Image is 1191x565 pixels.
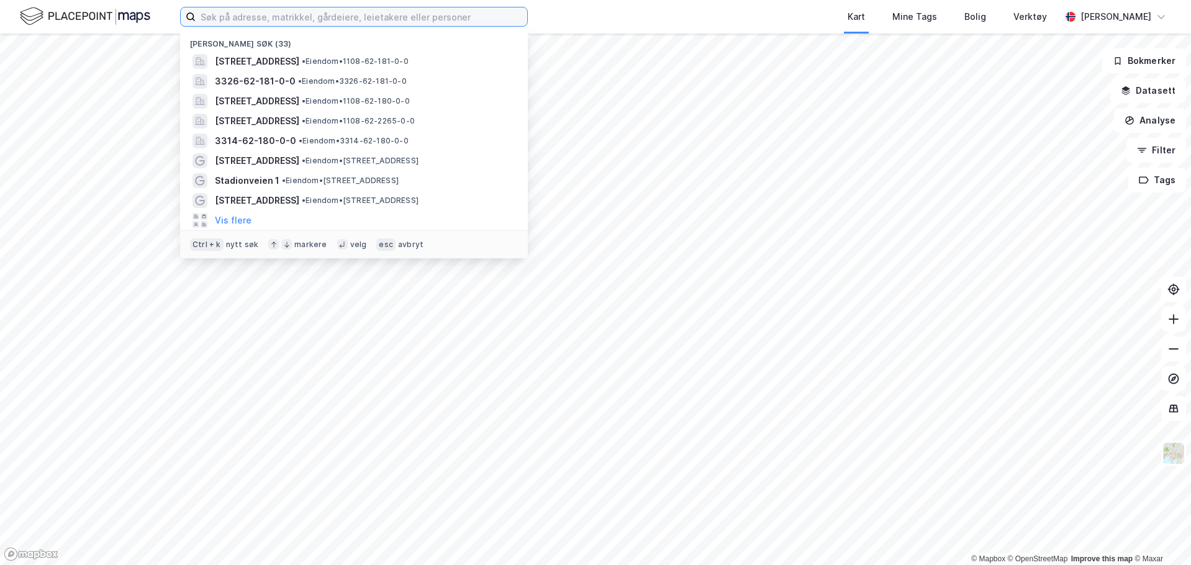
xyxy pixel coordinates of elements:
[215,213,251,228] button: Vis flere
[282,176,399,186] span: Eiendom • [STREET_ADDRESS]
[1126,138,1186,163] button: Filter
[1114,108,1186,133] button: Analyse
[196,7,527,26] input: Søk på adresse, matrikkel, gårdeiere, leietakere eller personer
[302,56,306,66] span: •
[190,238,224,251] div: Ctrl + k
[302,156,306,165] span: •
[215,173,279,188] span: Stadionveien 1
[282,176,286,185] span: •
[302,116,306,125] span: •
[376,238,396,251] div: esc
[1128,168,1186,192] button: Tags
[302,116,415,126] span: Eiendom • 1108-62-2265-0-0
[1129,505,1191,565] iframe: Chat Widget
[4,547,58,561] a: Mapbox homepage
[299,136,302,145] span: •
[848,9,865,24] div: Kart
[299,136,409,146] span: Eiendom • 3314-62-180-0-0
[215,74,296,89] span: 3326-62-181-0-0
[1008,554,1068,563] a: OpenStreetMap
[215,153,299,168] span: [STREET_ADDRESS]
[302,196,306,205] span: •
[302,96,410,106] span: Eiendom • 1108-62-180-0-0
[20,6,150,27] img: logo.f888ab2527a4732fd821a326f86c7f29.svg
[1129,505,1191,565] div: Kontrollprogram for chat
[1110,78,1186,103] button: Datasett
[215,114,299,129] span: [STREET_ADDRESS]
[180,29,528,52] div: [PERSON_NAME] søk (33)
[1013,9,1047,24] div: Verktøy
[215,54,299,69] span: [STREET_ADDRESS]
[964,9,986,24] div: Bolig
[215,193,299,208] span: [STREET_ADDRESS]
[294,240,327,250] div: markere
[226,240,259,250] div: nytt søk
[298,76,302,86] span: •
[302,56,409,66] span: Eiendom • 1108-62-181-0-0
[302,156,419,166] span: Eiendom • [STREET_ADDRESS]
[302,196,419,206] span: Eiendom • [STREET_ADDRESS]
[1102,48,1186,73] button: Bokmerker
[398,240,423,250] div: avbryt
[892,9,937,24] div: Mine Tags
[350,240,367,250] div: velg
[971,554,1005,563] a: Mapbox
[215,94,299,109] span: [STREET_ADDRESS]
[1080,9,1151,24] div: [PERSON_NAME]
[298,76,407,86] span: Eiendom • 3326-62-181-0-0
[215,133,296,148] span: 3314-62-180-0-0
[302,96,306,106] span: •
[1071,554,1133,563] a: Improve this map
[1162,441,1185,465] img: Z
